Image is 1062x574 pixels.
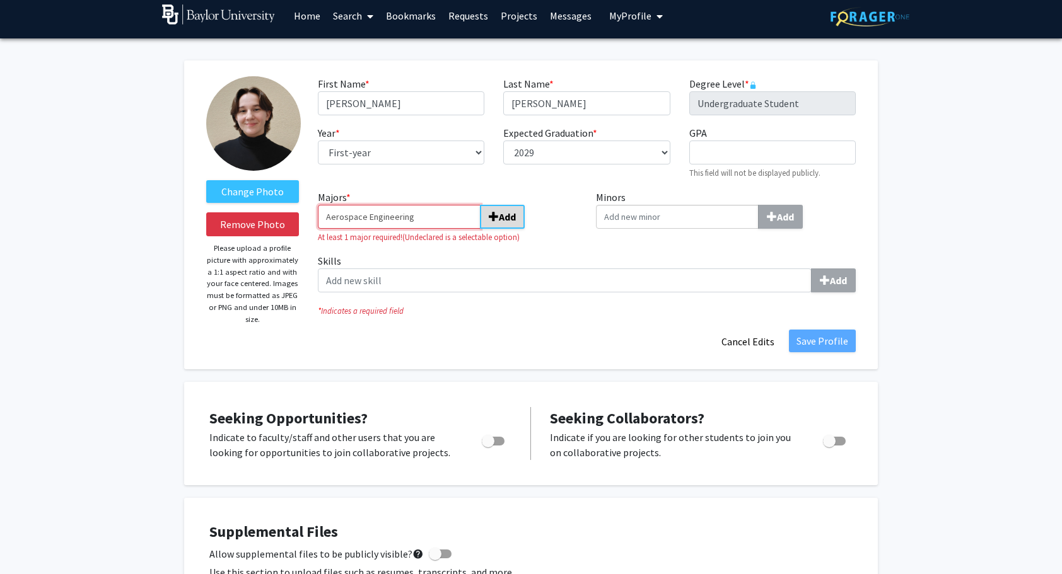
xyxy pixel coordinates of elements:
svg: This information is provided and automatically updated by Baylor University and is not editable o... [749,81,757,89]
b: Add [830,274,847,287]
small: At least 1 major required! (Undeclared is a selectable option) [318,231,578,243]
span: My Profile [609,9,651,22]
iframe: Chat [9,517,54,565]
span: Seeking Opportunities? [209,408,368,428]
label: Majors [318,190,578,229]
img: ForagerOne Logo [831,7,909,26]
label: Year [318,125,340,141]
span: Allow supplemental files to be publicly visible? [209,546,424,561]
p: Please upload a profile picture with approximately a 1:1 aspect ratio and with your face centered... [206,243,299,325]
span: Seeking Collaborators? [550,408,704,428]
input: MinorsAdd [596,205,759,229]
div: Toggle [818,430,853,449]
button: Save Profile [789,330,856,352]
button: Cancel Edits [713,330,783,353]
p: Indicate to faculty/staff and other users that you are looking for opportunities to join collabor... [209,430,458,460]
div: Toggle [477,430,511,449]
b: Add [499,210,516,223]
label: Skills [318,253,856,292]
h4: Supplemental Files [209,523,853,541]
img: Baylor University Logo [162,4,275,25]
label: Last Name [503,76,554,91]
input: SkillsAdd [318,268,812,292]
i: Indicates a required field [318,305,856,317]
label: Degree Level [689,76,757,91]
button: Skills [811,268,856,292]
img: Profile Picture [206,76,301,171]
button: Remove Photo [206,212,299,236]
label: Minors [596,190,856,229]
label: Expected Graduation [503,125,597,141]
label: First Name [318,76,370,91]
button: Minors [758,205,803,229]
input: Majors*Add [318,205,481,229]
p: Indicate if you are looking for other students to join you on collaborative projects. [550,430,799,460]
button: Majors* [480,205,525,229]
mat-icon: help [412,546,424,561]
b: Add [777,210,794,223]
label: ChangeProfile Picture [206,180,299,203]
label: GPA [689,125,707,141]
small: This field will not be displayed publicly. [689,168,820,178]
